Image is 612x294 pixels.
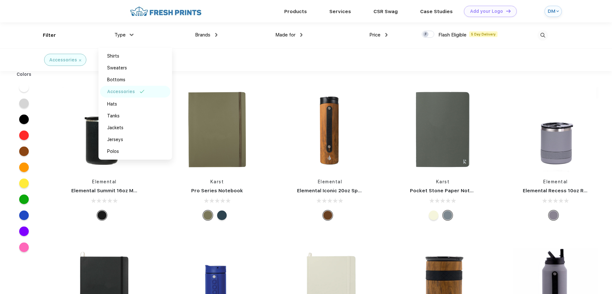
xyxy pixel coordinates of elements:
[400,87,485,172] img: func=resize&h=266
[71,188,139,194] a: Elemental Summit 16oz Mug
[429,211,438,220] div: Beige
[107,124,123,131] div: Jackets
[385,33,388,37] img: dropdown.png
[97,211,107,220] div: Black
[297,188,430,194] a: Elemental Iconic 20oz Sport Water Bottle - Teak Wood
[107,53,119,60] div: Shirts
[410,188,485,194] a: Pocket Stone Paper Notebook
[203,211,213,220] div: Olive
[537,30,548,41] img: desktop_search.svg
[79,59,81,61] img: filter_cancel.svg
[548,9,555,14] div: DM
[373,9,398,14] a: CSR Swag
[506,9,511,13] img: DT
[107,101,117,107] div: Hats
[107,113,120,119] div: Tanks
[470,9,503,14] div: Add your Logo
[275,32,295,38] span: Made for
[329,9,351,14] a: Services
[210,179,224,184] a: Karst
[43,32,56,39] div: Filter
[436,179,450,184] a: Karst
[140,90,145,93] img: filter_selected.svg
[107,88,135,95] div: Accessories
[195,32,210,38] span: Brands
[175,87,260,172] img: func=resize&h=266
[556,10,559,12] img: arrow_down_blue.svg
[129,34,133,36] img: dropdown.png
[62,87,147,172] img: func=resize&h=266
[107,65,127,71] div: Sweaters
[549,211,558,220] div: Graphite
[128,6,203,17] img: fo%20logo%202.webp
[191,188,243,194] a: Pro Series Notebook
[107,148,119,155] div: Polos
[543,179,568,184] a: Elemental
[92,179,117,184] a: Elemental
[217,211,227,220] div: Navy
[12,71,36,78] div: Colors
[323,211,333,220] div: Teak Wood
[318,179,342,184] a: Elemental
[438,32,467,38] span: Flash Eligible
[107,76,125,83] div: Bottoms
[287,87,373,172] img: func=resize&h=266
[215,33,217,37] img: dropdown.png
[513,87,598,172] img: func=resize&h=266
[369,32,381,38] span: Price
[443,211,452,220] div: Gray
[300,33,302,37] img: dropdown.png
[114,32,126,38] span: Type
[49,57,77,63] div: Accessories
[107,136,123,143] div: Jerseys
[284,9,307,14] a: Products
